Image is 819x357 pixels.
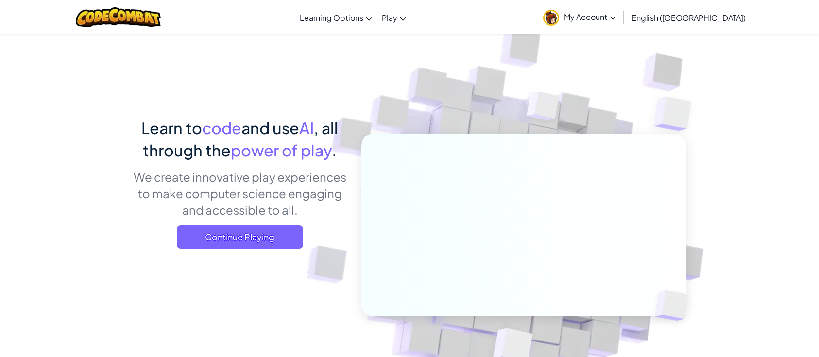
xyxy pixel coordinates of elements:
span: . [332,140,337,160]
span: code [202,118,241,137]
span: Learning Options [300,13,363,23]
span: power of play [231,140,332,160]
img: CodeCombat logo [76,7,161,27]
a: Play [377,4,411,31]
span: Play [382,13,397,23]
p: We create innovative play experiences to make computer science engaging and accessible to all. [133,169,347,218]
img: Overlap cubes [509,72,579,145]
img: Overlap cubes [634,73,718,155]
span: My Account [564,12,616,22]
span: AI [299,118,314,137]
a: English ([GEOGRAPHIC_DATA]) [627,4,751,31]
a: Continue Playing [177,225,303,249]
a: My Account [538,2,621,33]
a: Learning Options [295,4,377,31]
span: and use [241,118,299,137]
span: Learn to [141,118,202,137]
img: Overlap cubes [639,270,712,341]
img: avatar [543,10,559,26]
span: English ([GEOGRAPHIC_DATA]) [631,13,746,23]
